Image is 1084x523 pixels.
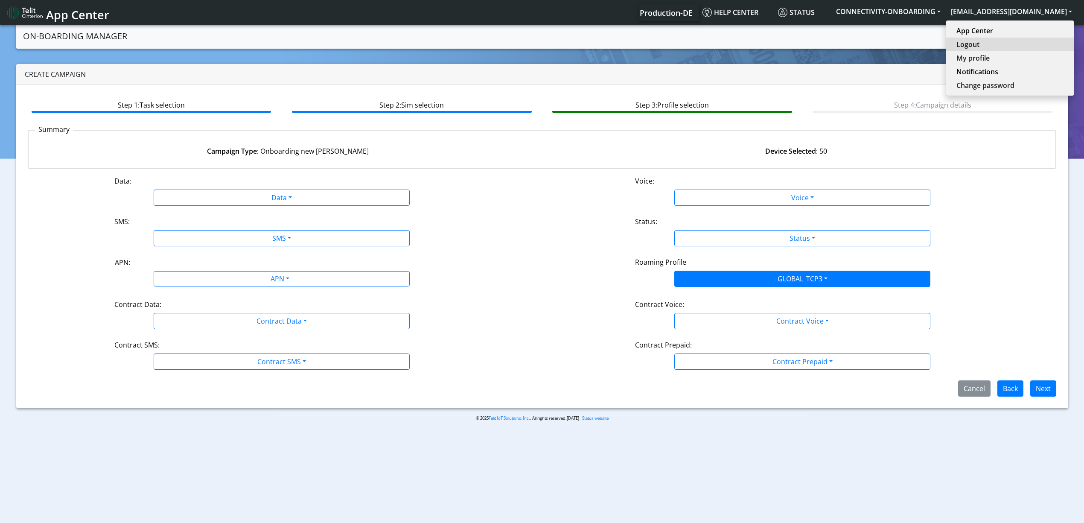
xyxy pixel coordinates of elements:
button: Cancel [958,380,991,397]
span: Help center [702,8,758,17]
button: Contract SMS [154,354,410,370]
img: knowledge.svg [702,8,712,17]
btn: Step 3: Profile selection [552,96,792,113]
button: Notifications [946,65,1074,79]
a: Your current platform instance [639,4,692,21]
button: Status [674,230,930,246]
button: My profile [946,51,1074,65]
label: Contract SMS: [114,340,160,350]
div: Create campaign [16,64,1068,85]
strong: Campaign Type [207,146,257,156]
button: Back [997,380,1023,397]
label: SMS: [114,216,130,227]
a: App Center [7,3,108,22]
btn: Step 1: Task selection [32,96,271,113]
button: Next [1030,380,1056,397]
a: On-Boarding Manager [23,28,127,45]
img: logo-telit-cinterion-gw-new.png [7,6,43,20]
strong: Device Selected [765,146,816,156]
button: Voice [674,190,930,206]
a: Status website [582,415,609,421]
a: Notifications [956,67,1064,77]
p: Summary [35,124,73,134]
btn: Step 2: Sim selection [292,96,531,113]
button: GLOBAL_TCP3 [674,271,930,287]
div: : Onboarding new [PERSON_NAME] [34,146,542,156]
button: Contract Prepaid [674,354,930,370]
label: Status: [635,216,657,227]
label: Contract Data: [114,299,161,310]
button: Data [154,190,410,206]
label: Contract Prepaid: [635,340,692,350]
btn: Step 4: Campaign details [813,96,1052,113]
span: Production-DE [640,8,693,18]
div: APN [144,272,415,288]
button: CONNECTIVITY-ONBOARDING [831,4,946,19]
button: Contract Data [154,313,410,329]
button: App Center [946,24,1074,38]
button: Logout [946,38,1074,51]
label: Roaming Profile [635,257,686,267]
button: Contract Voice [674,313,930,329]
label: Contract Voice: [635,299,684,310]
p: © 2025 . All rights reserved.[DATE] | [277,415,807,421]
div: : 50 [542,146,1050,156]
img: status.svg [778,8,787,17]
span: App Center [46,7,109,23]
label: Voice: [635,176,654,186]
a: Status [775,4,831,21]
button: [EMAIL_ADDRESS][DOMAIN_NAME] [946,4,1077,19]
label: APN: [115,257,130,268]
span: Status [778,8,815,17]
button: SMS [154,230,410,246]
a: Help center [699,4,775,21]
a: Telit IoT Solutions, Inc. [489,415,530,421]
a: App Center [956,26,1064,36]
button: Change password [946,79,1074,92]
label: Data: [114,176,131,186]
